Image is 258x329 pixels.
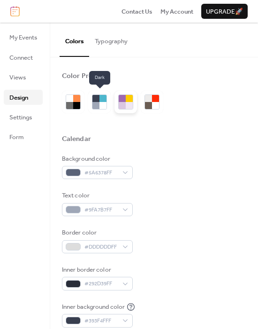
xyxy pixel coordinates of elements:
span: Form [9,133,24,142]
a: Design [4,90,43,105]
div: Border color [62,228,131,237]
a: Settings [4,110,43,125]
div: Inner background color [62,302,125,312]
div: Text color [62,191,131,200]
button: Typography [89,23,133,55]
span: #DDDDDDFF [84,243,118,252]
span: Dark [89,71,110,85]
span: Settings [9,113,32,122]
a: Views [4,70,43,85]
button: Colors [60,23,89,56]
a: My Account [160,7,193,16]
button: Upgrade🚀 [201,4,248,19]
span: #9FA7B7FF [84,205,118,215]
span: #393F4FFF [84,316,118,326]
span: #5A6378FF [84,168,118,178]
span: My Events [9,33,37,42]
span: #292D39FF [84,279,118,289]
span: Views [9,73,26,82]
a: Form [4,129,43,144]
span: Design [9,93,28,102]
div: Color Presets [62,71,106,81]
span: Connect [9,53,33,63]
a: Connect [4,50,43,65]
div: Calendar [62,134,91,144]
a: My Events [4,30,43,45]
div: Inner border color [62,265,131,274]
a: Contact Us [121,7,152,16]
img: logo [10,6,20,16]
div: Background color [62,154,131,164]
span: Upgrade 🚀 [206,7,243,16]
